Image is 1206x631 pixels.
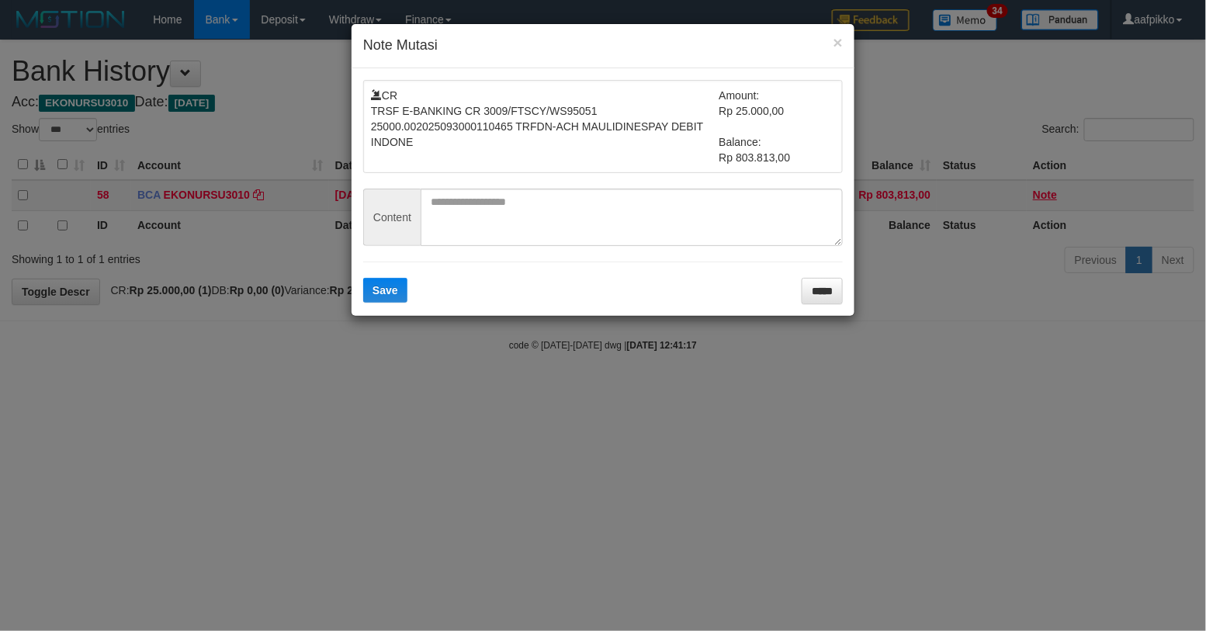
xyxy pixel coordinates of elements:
[373,284,398,296] span: Save
[371,88,719,165] td: CR TRSF E-BANKING CR 3009/FTSCY/WS95051 25000.002025093000110465 TRFDN-ACH MAULIDINESPAY DEBIT IN...
[363,36,843,56] h4: Note Mutasi
[833,34,843,50] button: ×
[719,88,836,165] td: Amount: Rp 25.000,00 Balance: Rp 803.813,00
[363,278,407,303] button: Save
[363,189,421,246] span: Content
